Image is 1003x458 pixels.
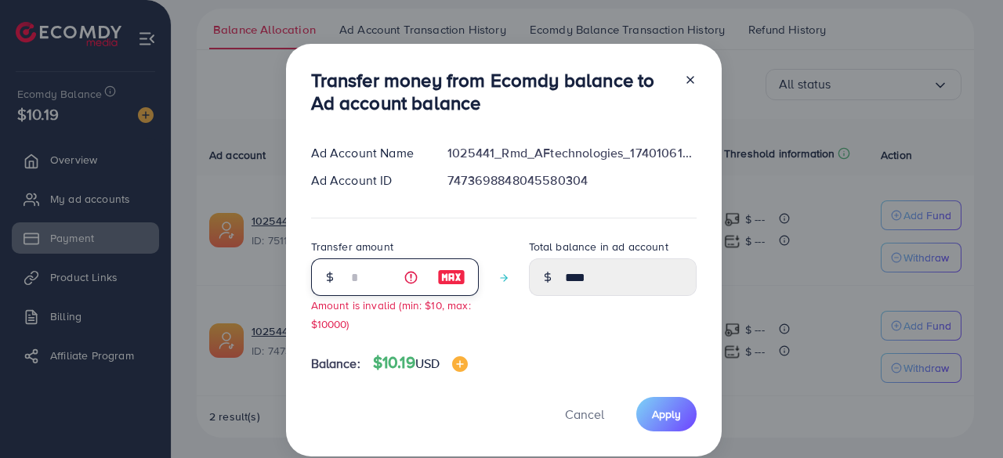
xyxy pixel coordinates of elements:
[565,406,604,423] span: Cancel
[373,353,468,373] h4: $10.19
[311,298,471,330] small: Amount is invalid (min: $10, max: $10000)
[545,397,624,431] button: Cancel
[299,171,436,189] div: Ad Account ID
[435,171,708,189] div: 7473698848045580304
[529,239,668,254] label: Total balance in ad account
[437,268,465,287] img: image
[652,406,681,422] span: Apply
[636,397,697,431] button: Apply
[311,239,393,254] label: Transfer amount
[415,355,440,372] span: USD
[311,355,360,373] span: Balance:
[435,144,708,162] div: 1025441_Rmd_AFtechnologies_1740106118522
[452,356,468,372] img: image
[299,144,436,162] div: Ad Account Name
[311,69,672,114] h3: Transfer money from Ecomdy balance to Ad account balance
[936,388,991,446] iframe: Chat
